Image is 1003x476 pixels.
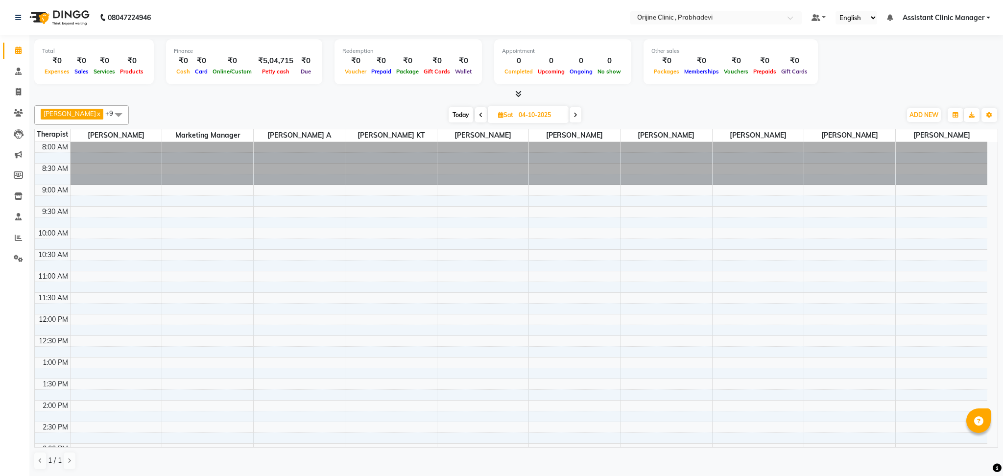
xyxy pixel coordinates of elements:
[453,55,474,67] div: ₹0
[751,55,779,67] div: ₹0
[37,336,70,346] div: 12:30 PM
[91,68,118,75] span: Services
[721,68,751,75] span: Vouchers
[41,379,70,389] div: 1:30 PM
[36,228,70,238] div: 10:00 AM
[42,47,146,55] div: Total
[118,55,146,67] div: ₹0
[42,68,72,75] span: Expenses
[621,129,712,142] span: [PERSON_NAME]
[40,164,70,174] div: 8:30 AM
[72,68,91,75] span: Sales
[651,55,682,67] div: ₹0
[71,129,162,142] span: [PERSON_NAME]
[192,55,210,67] div: ₹0
[36,293,70,303] div: 11:30 AM
[254,55,297,67] div: ₹5,04,715
[174,68,192,75] span: Cash
[394,55,421,67] div: ₹0
[342,47,474,55] div: Redemption
[72,55,91,67] div: ₹0
[118,68,146,75] span: Products
[909,111,938,119] span: ADD NEW
[40,142,70,152] div: 8:00 AM
[44,110,96,118] span: [PERSON_NAME]
[41,444,70,454] div: 3:00 PM
[721,55,751,67] div: ₹0
[394,68,421,75] span: Package
[502,68,535,75] span: Completed
[535,55,567,67] div: 0
[369,55,394,67] div: ₹0
[40,207,70,217] div: 9:30 AM
[35,129,70,140] div: Therapist
[567,55,595,67] div: 0
[210,55,254,67] div: ₹0
[751,68,779,75] span: Prepaids
[804,129,895,142] span: [PERSON_NAME]
[42,55,72,67] div: ₹0
[210,68,254,75] span: Online/Custom
[595,55,623,67] div: 0
[345,129,436,142] span: [PERSON_NAME] KT
[567,68,595,75] span: Ongoing
[496,111,516,119] span: Sat
[437,129,528,142] span: [PERSON_NAME]
[297,55,314,67] div: ₹0
[91,55,118,67] div: ₹0
[502,47,623,55] div: Appointment
[36,271,70,282] div: 11:00 AM
[453,68,474,75] span: Wallet
[713,129,804,142] span: [PERSON_NAME]
[162,129,253,142] span: Marketing Manager
[37,314,70,325] div: 12:00 PM
[421,68,453,75] span: Gift Cards
[779,68,810,75] span: Gift Cards
[40,185,70,195] div: 9:00 AM
[41,357,70,368] div: 1:00 PM
[174,55,192,67] div: ₹0
[651,47,810,55] div: Other sales
[48,455,62,466] span: 1 / 1
[682,68,721,75] span: Memberships
[25,4,92,31] img: logo
[254,129,345,142] span: [PERSON_NAME] A
[342,55,369,67] div: ₹0
[595,68,623,75] span: No show
[174,47,314,55] div: Finance
[342,68,369,75] span: Voucher
[449,107,473,122] span: Today
[682,55,721,67] div: ₹0
[651,68,682,75] span: Packages
[369,68,394,75] span: Prepaid
[502,55,535,67] div: 0
[41,401,70,411] div: 2:00 PM
[41,422,70,432] div: 2:30 PM
[903,13,984,23] span: Assistant Clinic Manager
[516,108,565,122] input: 2025-10-04
[421,55,453,67] div: ₹0
[36,250,70,260] div: 10:30 AM
[96,110,100,118] a: x
[260,68,292,75] span: Petty cash
[779,55,810,67] div: ₹0
[896,129,987,142] span: [PERSON_NAME]
[907,108,941,122] button: ADD NEW
[192,68,210,75] span: Card
[529,129,620,142] span: [PERSON_NAME]
[535,68,567,75] span: Upcoming
[105,109,120,117] span: +9
[298,68,313,75] span: Due
[108,4,151,31] b: 08047224946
